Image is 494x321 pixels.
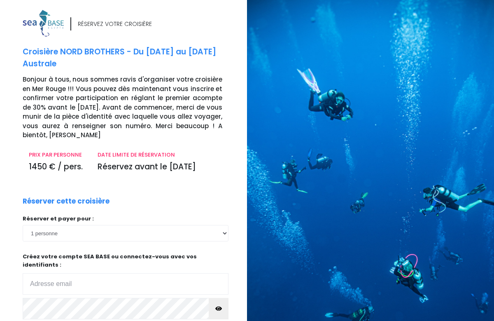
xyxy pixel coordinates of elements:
p: Créez votre compte SEA BASE ou connectez-vous avec vos identifiants : [23,253,228,295]
p: Bonjour à tous, nous sommes ravis d'organiser votre croisière en Mer Rouge !!! Vous pouvez dès ma... [23,75,241,140]
p: Réservez avant le [DATE] [98,161,222,173]
p: DATE LIMITE DE RÉSERVATION [98,151,222,159]
p: Réserver cette croisière [23,196,110,207]
p: 1450 € / pers. [29,161,85,173]
p: Croisière NORD BROTHERS - Du [DATE] au [DATE] Australe [23,46,241,70]
input: Adresse email [23,273,228,295]
p: PRIX PAR PERSONNE [29,151,85,159]
div: RÉSERVEZ VOTRE CROISIÈRE [78,20,152,28]
p: Réserver et payer pour : [23,215,228,223]
img: logo_color1.png [23,10,64,37]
